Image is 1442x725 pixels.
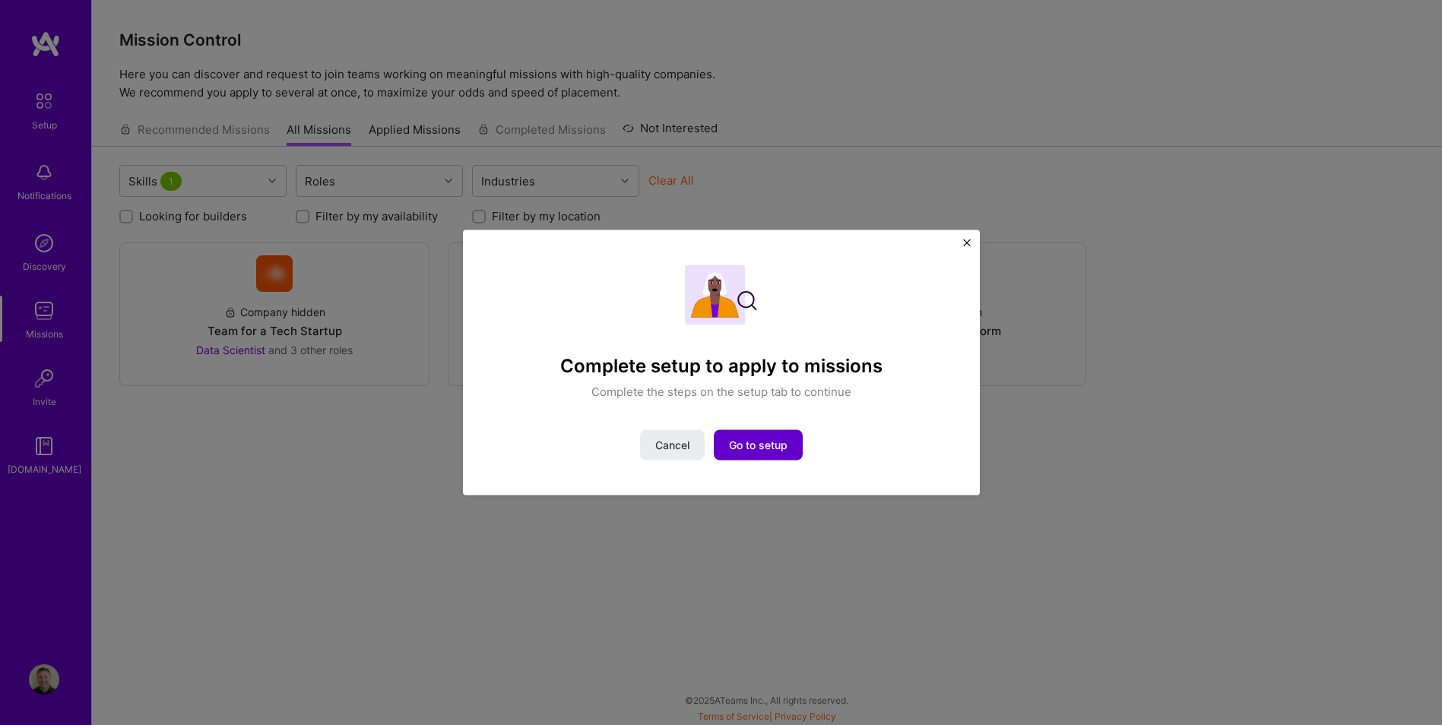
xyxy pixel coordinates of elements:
[963,239,971,255] button: Close
[560,356,883,378] h4: Complete setup to apply to missions
[655,437,689,452] span: Cancel
[640,429,705,460] button: Cancel
[685,265,757,325] img: Complete setup illustration
[591,383,851,399] p: Complete the steps on the setup tab to continue
[729,437,788,452] span: Go to setup
[714,429,803,460] button: Go to setup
